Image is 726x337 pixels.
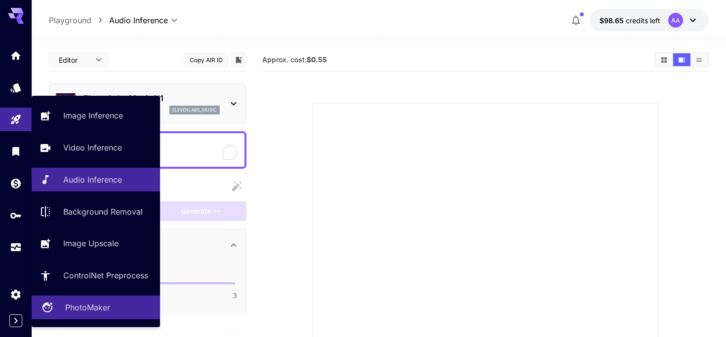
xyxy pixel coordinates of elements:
a: Image Inference [32,104,160,128]
div: Models [10,81,22,94]
button: Show media in list view [690,53,708,66]
p: Image Upscale [63,237,119,249]
p: elevenlabs_music [172,107,217,113]
div: API Keys [10,209,22,222]
button: Expand sidebar [9,314,22,327]
button: Show media in video view [673,53,690,66]
div: Usage [10,241,22,254]
nav: breadcrumb [49,14,109,26]
p: ElevenLabs Music V1 [83,92,220,104]
p: PhotoMaker [65,301,110,313]
div: AA [668,13,683,28]
a: Background Removal [32,199,160,224]
a: Audio Inference [32,168,160,192]
button: Add to library [234,54,243,66]
div: Playground [10,113,22,126]
div: Show media in grid viewShow media in video viewShow media in list view [654,52,709,67]
span: Editor [59,55,89,65]
a: Video Inference [32,136,160,160]
b: $0.55 [307,55,327,64]
span: Audio Inference [109,14,168,26]
a: ControlNet Preprocess [32,263,160,288]
p: Audio Inference [63,174,122,186]
span: 3 [233,291,237,300]
p: Background Removal [63,206,143,218]
p: ControlNet Preprocess [63,269,148,281]
div: Wallet [10,177,22,189]
button: Copy AIR ID [184,53,228,67]
span: credits left [626,16,660,25]
p: Image Inference [63,110,123,121]
p: Video Inference [63,142,122,153]
a: PhotoMaker [32,296,160,320]
span: Approx. cost: [262,55,327,64]
p: Playground [49,14,91,26]
span: $98.65 [600,16,626,25]
div: Library [10,145,22,157]
div: Settings [10,288,22,300]
div: $98.645 [600,15,660,26]
button: $98.645 [590,9,709,32]
button: Show media in grid view [655,53,673,66]
a: Image Upscale [32,231,160,256]
div: Home [10,49,22,62]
